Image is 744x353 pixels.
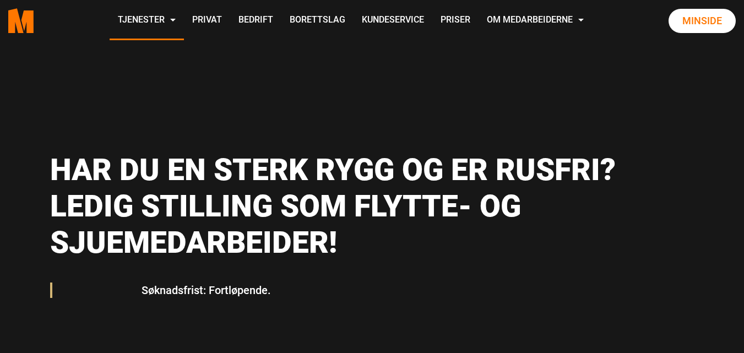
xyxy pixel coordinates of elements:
a: Kundeservice [354,1,432,40]
h1: Har du en sterk rygg og er rusfri? Ledig stilling som flytte- og sjuemedarbeider! [50,151,686,260]
a: Priser [432,1,479,40]
a: Borettslag [281,1,354,40]
a: Bedrift [230,1,281,40]
a: Minside [669,9,736,33]
a: Privat [184,1,230,40]
a: Om Medarbeiderne [479,1,592,40]
blockquote: Søknadsfrist: Fortløpende. [131,277,614,303]
a: Tjenester [110,1,184,40]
